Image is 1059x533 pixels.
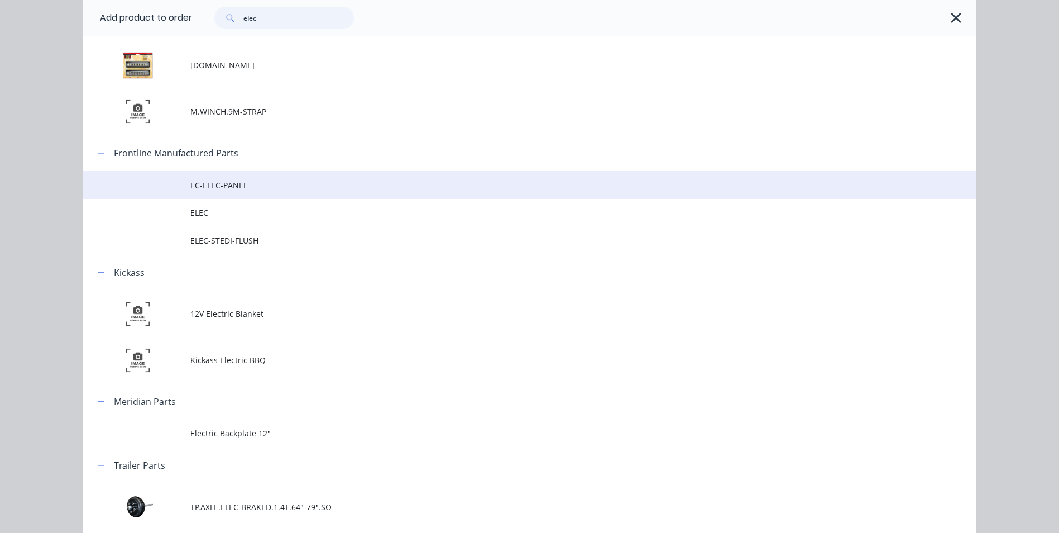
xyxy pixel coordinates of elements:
[190,308,819,320] span: 12V Electric Blanket
[190,106,819,117] span: M.WINCH.9M-STRAP
[114,266,145,279] div: Kickass
[190,179,819,191] span: EC-ELEC-PANEL
[190,235,819,246] span: ELEC-STEDI-FLUSH
[243,7,354,29] input: Search...
[114,146,238,160] div: Frontline Manufactured Parts
[190,427,819,439] span: Electric Backplate 12"
[190,207,819,218] span: ELEC
[190,501,819,513] span: TP.AXLE.ELEC-BRAKED.1.4T.64"-79".SO
[114,459,165,472] div: Trailer Parts
[190,354,819,366] span: Kickass Electric BBQ
[190,59,819,71] span: [DOMAIN_NAME]
[114,395,176,408] div: Meridian Parts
